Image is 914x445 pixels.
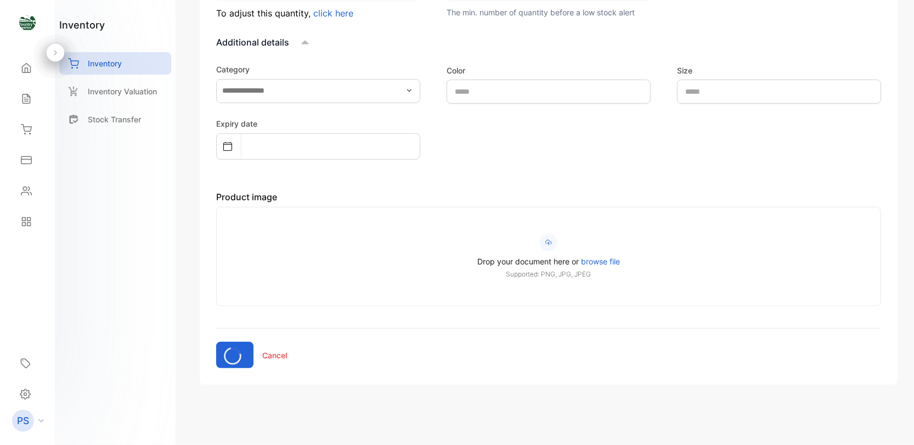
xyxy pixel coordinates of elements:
p: Inventory [88,58,122,69]
a: Inventory [59,52,171,75]
p: Stock Transfer [88,114,141,125]
label: Size [677,65,881,76]
label: Color [447,65,651,76]
p: To adjust this quantity, [216,7,420,20]
p: Inventory Valuation [88,86,157,97]
p: Product image [216,190,881,204]
label: Expiry date [216,119,257,128]
p: The min. number of quantity before a low stock alert [447,7,651,18]
a: Stock Transfer [59,108,171,131]
label: Category [216,64,420,75]
button: Open LiveChat chat widget [9,4,42,37]
span: Drop your document here or [477,257,579,266]
span: browse file [581,257,620,266]
h1: inventory [59,18,105,32]
span: click here [313,8,353,19]
p: Additional details [216,36,289,49]
p: Cancel [262,350,287,361]
img: logo [19,14,36,31]
a: Inventory Valuation [59,80,171,103]
p: Supported: PNG, JPG, JPEG [243,269,854,279]
p: PS [17,414,29,428]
